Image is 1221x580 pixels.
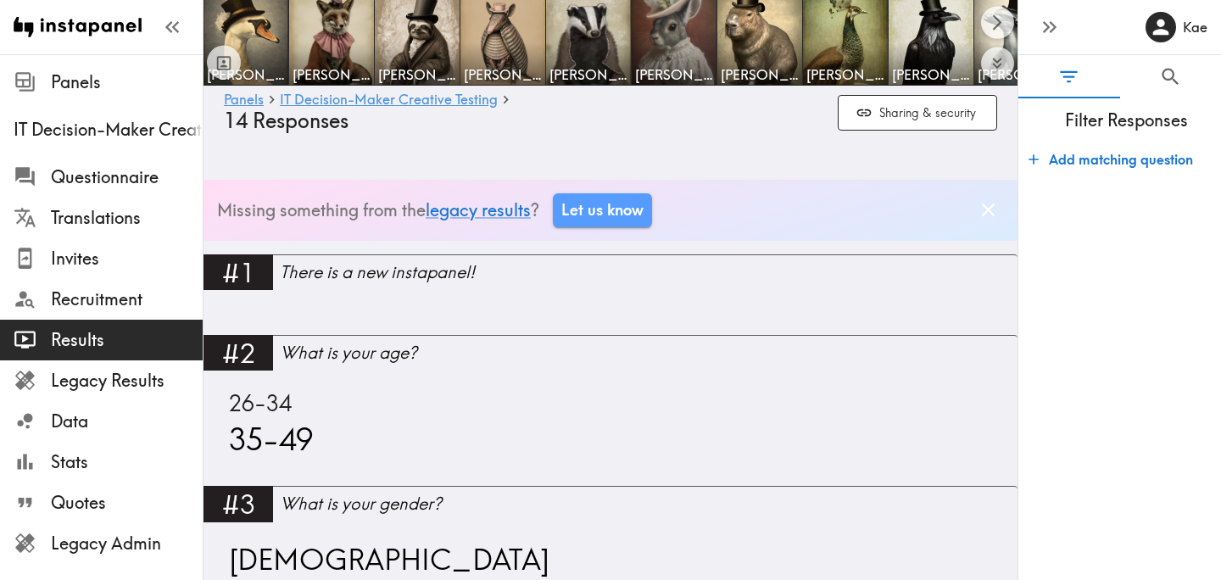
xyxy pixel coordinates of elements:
div: #3 [203,486,273,521]
span: 14 Responses [224,109,348,133]
button: Toggle between responses and questions [207,46,241,80]
a: Panels [224,92,264,109]
h6: Kae [1183,18,1207,36]
span: Data [51,410,203,433]
a: #1There is a new instapanel! [203,254,1017,301]
span: Results [51,328,203,352]
span: Questionnaire [51,165,203,189]
a: Let us know [553,193,652,227]
span: [PERSON_NAME] [549,65,627,84]
button: Scroll right [981,6,1014,39]
p: Missing something from the ? [217,198,539,222]
button: Expand to show all items [981,47,1014,80]
button: Add matching question [1022,142,1200,176]
a: legacy results [426,199,531,220]
a: #2What is your age? [203,335,1017,382]
span: Recruitment [51,287,203,311]
span: Invites [51,247,203,270]
span: 26-34 [225,388,292,419]
span: Legacy Admin [51,532,203,555]
div: What is your age? [280,341,1017,365]
span: Filter Responses [1032,109,1221,132]
span: IT Decision-Maker Creative Testing [14,118,203,142]
span: [PERSON_NAME] [293,65,371,84]
span: Search [1159,65,1182,88]
a: #3What is your gender? [203,486,1017,533]
span: Translations [51,206,203,230]
span: 35-49 [225,419,313,459]
button: Dismiss banner [973,194,1004,226]
span: [PERSON_NAME] [207,65,285,84]
span: Legacy Results [51,369,203,393]
span: Stats [51,450,203,474]
div: #2 [203,335,273,371]
span: [PERSON_NAME] [635,65,713,84]
span: [PERSON_NAME] [978,65,1056,84]
span: [DEMOGRAPHIC_DATA] [225,540,549,578]
div: #1 [203,254,273,290]
span: [PERSON_NAME] [806,65,884,84]
span: [PERSON_NAME] [378,65,456,84]
span: [PERSON_NAME] [464,65,542,84]
button: Sharing & security [838,95,997,131]
span: [PERSON_NAME] [721,65,799,84]
span: Panels [51,70,203,94]
div: There is a new instapanel! [280,260,1017,284]
span: [PERSON_NAME] [892,65,970,84]
a: IT Decision-Maker Creative Testing [280,92,498,109]
button: Filter Responses [1018,55,1120,98]
span: Quotes [51,491,203,515]
div: What is your gender? [280,492,1017,516]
